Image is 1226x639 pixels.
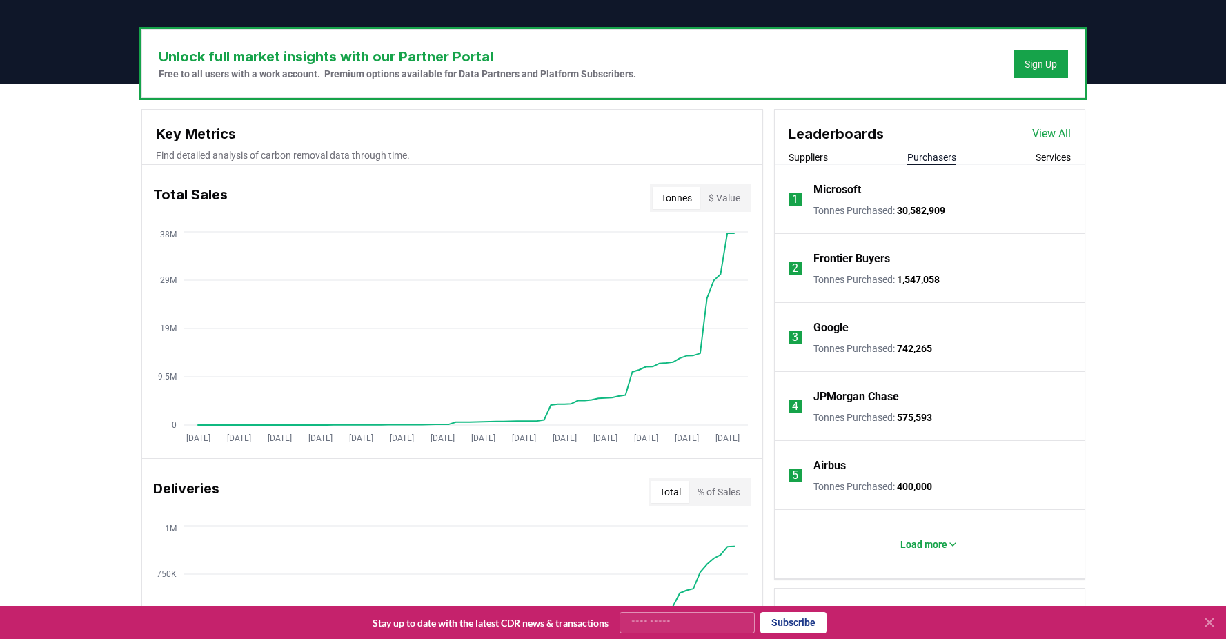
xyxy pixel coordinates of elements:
p: Free to all users with a work account. Premium options available for Data Partners and Platform S... [159,67,636,81]
tspan: [DATE] [267,433,291,443]
tspan: [DATE] [186,433,210,443]
p: Tonnes Purchased : [813,204,945,217]
span: 1,547,058 [897,274,940,285]
a: Airbus [813,458,846,474]
tspan: [DATE] [389,433,413,443]
p: Tonnes Purchased : [813,480,932,493]
span: 575,593 [897,412,932,423]
h3: Total Sales [153,184,228,212]
p: 5 [792,467,798,484]
a: Frontier Buyers [813,250,890,267]
p: Tonnes Purchased : [813,411,932,424]
tspan: 38M [160,230,177,239]
button: $ Value [700,187,749,209]
p: 3 [792,329,798,346]
h3: Unlock full market insights with our Partner Portal [159,46,636,67]
tspan: [DATE] [552,433,576,443]
tspan: [DATE] [633,433,658,443]
p: 2 [792,260,798,277]
h3: Leaderboards [789,124,884,144]
tspan: [DATE] [511,433,535,443]
tspan: 19M [160,324,177,333]
tspan: 750K [157,569,177,579]
tspan: [DATE] [674,433,698,443]
tspan: [DATE] [593,433,617,443]
span: 742,265 [897,343,932,354]
p: Tonnes Purchased : [813,273,940,286]
h3: Key Metrics [156,124,749,144]
tspan: [DATE] [308,433,332,443]
button: Services [1036,150,1071,164]
h3: Deliveries [153,478,219,506]
tspan: 0 [172,420,177,430]
h3: Latest Purchases [791,605,1068,626]
button: Sign Up [1014,50,1068,78]
tspan: [DATE] [471,433,495,443]
button: Total [651,481,689,503]
p: Load more [900,538,947,551]
p: 4 [792,398,798,415]
tspan: [DATE] [715,433,739,443]
button: Suppliers [789,150,828,164]
tspan: 29M [160,275,177,285]
button: % of Sales [689,481,749,503]
tspan: 1M [165,524,177,533]
p: Tonnes Purchased : [813,342,932,355]
a: JPMorgan Chase [813,389,899,405]
button: Load more [889,531,969,558]
tspan: [DATE] [226,433,250,443]
a: Microsoft [813,181,861,198]
span: 30,582,909 [897,205,945,216]
a: Google [813,319,849,336]
button: Purchasers [907,150,956,164]
tspan: [DATE] [348,433,373,443]
p: Find detailed analysis of carbon removal data through time. [156,148,749,162]
a: View All [1032,126,1071,142]
tspan: [DATE] [430,433,454,443]
button: Tonnes [653,187,700,209]
tspan: 9.5M [158,372,177,382]
span: 400,000 [897,481,932,492]
a: Sign Up [1025,57,1057,71]
p: 1 [792,191,798,208]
